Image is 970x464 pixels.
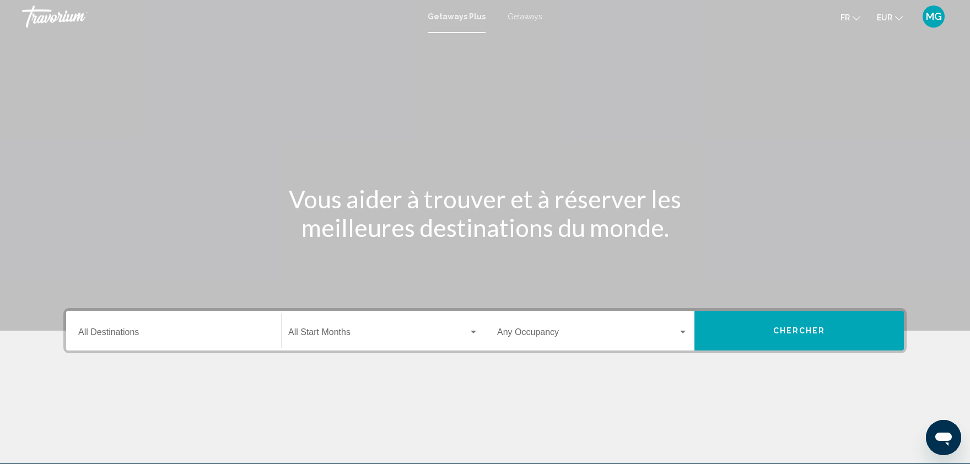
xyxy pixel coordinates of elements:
iframe: Bouton de lancement de la fenêtre de messagerie [926,420,961,455]
span: fr [840,13,850,22]
button: Chercher [694,311,904,350]
a: Travorium [22,6,417,28]
div: Search widget [66,311,904,350]
button: Change language [840,9,860,25]
a: Getaways [508,12,542,21]
span: Chercher [773,327,826,336]
span: MG [926,11,942,22]
button: User Menu [919,5,948,28]
span: EUR [877,13,892,22]
a: Getaways Plus [428,12,486,21]
button: Change currency [877,9,903,25]
h1: Vous aider à trouver et à réserver les meilleures destinations du monde. [278,185,692,242]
